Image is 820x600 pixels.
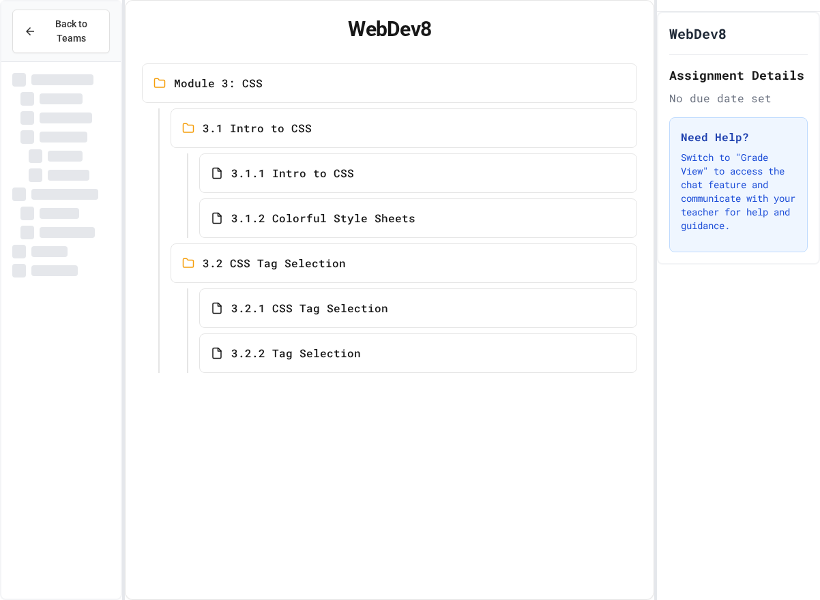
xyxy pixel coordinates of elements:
span: 3.2 CSS Tag Selection [203,255,346,271]
a: 3.1.1 Intro to CSS [199,153,637,193]
h3: Need Help? [681,129,796,145]
h1: WebDev8 [142,17,637,42]
button: Back to Teams [12,10,110,53]
iframe: chat widget [707,486,806,544]
span: 3.1 Intro to CSS [203,120,312,136]
a: 3.2.1 CSS Tag Selection [199,288,637,328]
h1: WebDev8 [669,24,727,43]
span: 3.2.2 Tag Selection [231,345,361,361]
span: 3.1.2 Colorful Style Sheets [231,210,415,226]
p: Switch to "Grade View" to access the chat feature and communicate with your teacher for help and ... [681,151,796,232]
span: 3.2.1 CSS Tag Selection [231,300,388,316]
div: No due date set [669,90,808,106]
a: 3.1.2 Colorful Style Sheets [199,198,637,238]
span: 3.1.1 Intro to CSS [231,165,354,181]
iframe: chat widget [763,545,806,586]
span: Module 3: CSS [174,75,263,91]
h2: Assignment Details [669,65,808,85]
a: 3.2.2 Tag Selection [199,333,637,373]
span: Back to Teams [44,17,98,46]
